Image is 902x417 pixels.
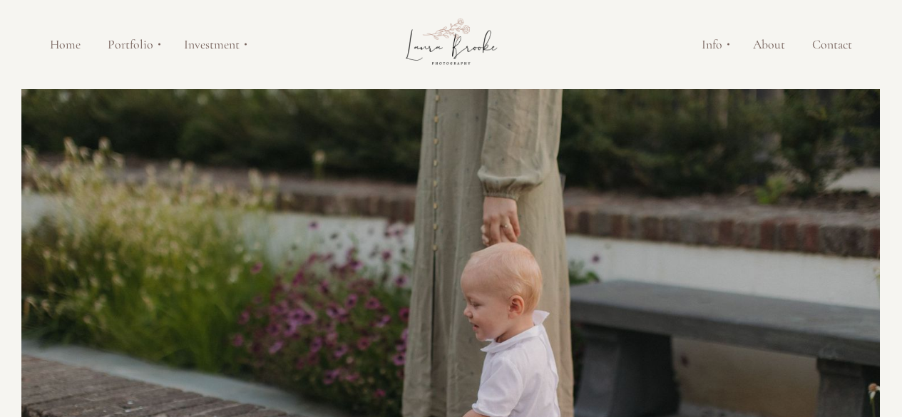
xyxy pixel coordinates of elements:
span: Investment [184,38,240,51]
a: Contact [799,36,866,53]
a: Investment [170,36,257,53]
span: Portfolio [108,38,153,51]
a: Info [688,36,739,53]
a: Portfolio [94,36,170,53]
a: Home [36,36,94,53]
img: Laura Brooke Photography [382,6,519,84]
span: Info [702,38,722,51]
a: About [739,36,799,53]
